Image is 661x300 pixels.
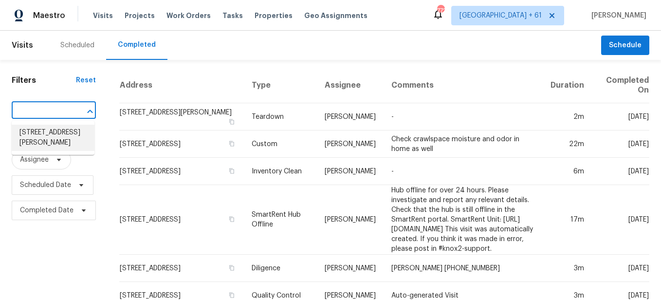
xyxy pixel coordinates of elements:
[119,68,244,103] th: Address
[317,185,384,255] td: [PERSON_NAME]
[83,105,97,118] button: Close
[244,158,317,185] td: Inventory Clean
[227,117,236,126] button: Copy Address
[227,139,236,148] button: Copy Address
[33,11,65,20] span: Maestro
[12,75,76,85] h1: Filters
[317,68,384,103] th: Assignee
[592,158,650,185] td: [DATE]
[317,103,384,131] td: [PERSON_NAME]
[227,215,236,224] button: Copy Address
[459,11,542,20] span: [GEOGRAPHIC_DATA] + 61
[119,185,244,255] td: [STREET_ADDRESS]
[119,158,244,185] td: [STREET_ADDRESS]
[384,158,543,185] td: -
[384,185,543,255] td: Hub offline for over 24 hours. Please investigate and report any relevant details. Check that the...
[317,131,384,158] td: [PERSON_NAME]
[125,11,155,20] span: Projects
[384,131,543,158] td: Check crawlspace moisture and odor in home as well
[592,131,650,158] td: [DATE]
[227,291,236,300] button: Copy Address
[304,11,367,20] span: Geo Assignments
[543,185,592,255] td: 17m
[76,75,96,85] div: Reset
[317,158,384,185] td: [PERSON_NAME]
[543,68,592,103] th: Duration
[244,68,317,103] th: Type
[543,158,592,185] td: 6m
[12,104,69,119] input: Search for an address...
[255,11,293,20] span: Properties
[119,103,244,131] td: [STREET_ADDRESS][PERSON_NAME]
[20,180,71,190] span: Scheduled Date
[592,68,650,103] th: Completed On
[244,185,317,255] td: SmartRent Hub Offline
[384,68,543,103] th: Comments
[227,167,236,175] button: Copy Address
[166,11,211,20] span: Work Orders
[20,206,73,215] span: Completed Date
[119,255,244,282] td: [STREET_ADDRESS]
[384,103,543,131] td: -
[12,125,94,151] li: [STREET_ADDRESS][PERSON_NAME]
[601,36,649,56] button: Schedule
[543,131,592,158] td: 22m
[543,103,592,131] td: 2m
[93,11,113,20] span: Visits
[60,40,94,50] div: Scheduled
[592,103,650,131] td: [DATE]
[592,185,650,255] td: [DATE]
[317,255,384,282] td: [PERSON_NAME]
[588,11,646,20] span: [PERSON_NAME]
[244,103,317,131] td: Teardown
[384,255,543,282] td: [PERSON_NAME] [PHONE_NUMBER]
[437,6,444,16] div: 772
[244,131,317,158] td: Custom
[543,255,592,282] td: 3m
[118,40,156,50] div: Completed
[227,263,236,272] button: Copy Address
[20,155,49,165] span: Assignee
[609,39,642,52] span: Schedule
[244,255,317,282] td: Diligence
[12,35,33,56] span: Visits
[119,131,244,158] td: [STREET_ADDRESS]
[222,12,243,19] span: Tasks
[592,255,650,282] td: [DATE]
